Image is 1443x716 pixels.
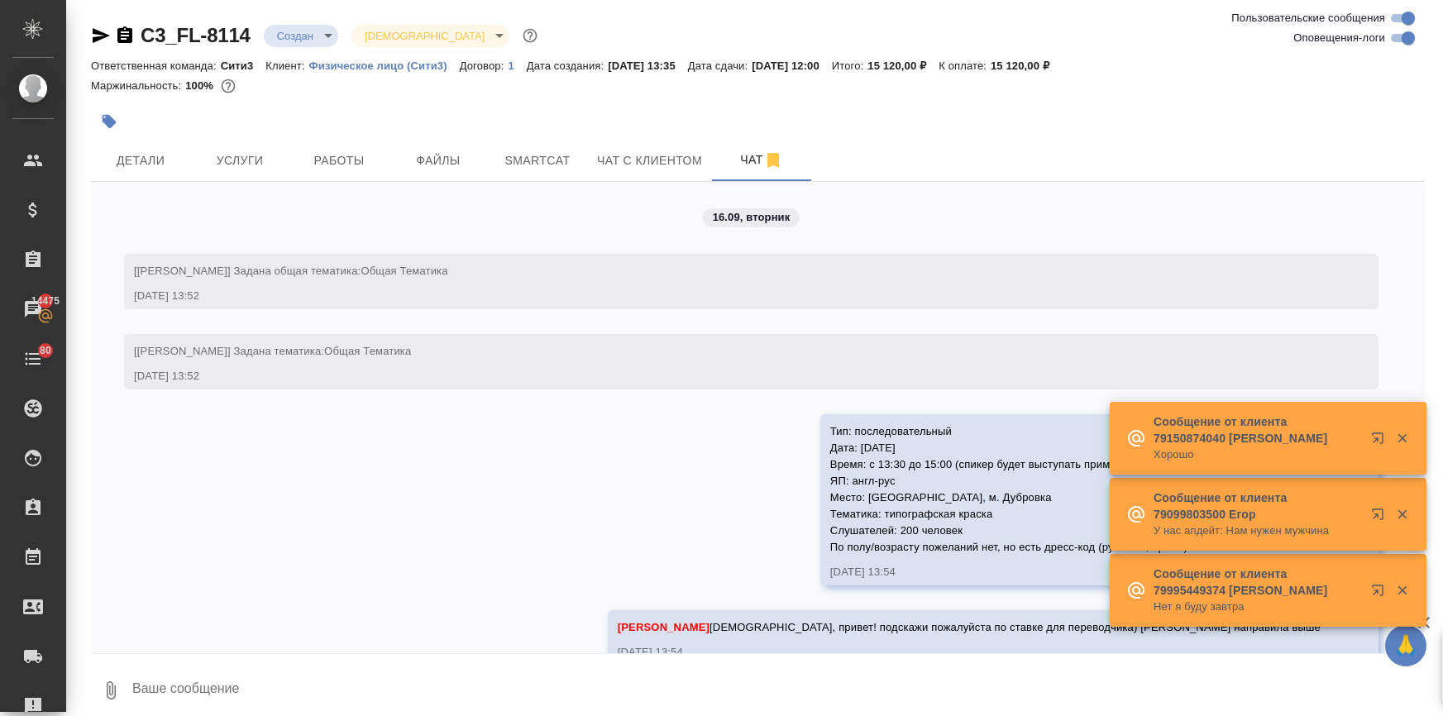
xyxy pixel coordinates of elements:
[618,621,1321,633] span: [DEMOGRAPHIC_DATA], привет! подскажи пожалуйста по ставке для переводчика) [PERSON_NAME] направил...
[309,60,460,72] p: Физическое лицо (Сити3)
[508,58,526,72] a: 1
[1385,431,1419,446] button: Закрыть
[1385,507,1419,522] button: Закрыть
[4,289,62,330] a: 14475
[1154,599,1360,615] p: Нет я буду завтра
[1154,566,1360,599] p: Сообщение от клиента 79995449374 [PERSON_NAME]
[832,60,867,72] p: Итого:
[608,60,688,72] p: [DATE] 13:35
[309,58,460,72] a: Физическое лицо (Сити3)
[527,60,608,72] p: Дата создания:
[134,368,1321,384] div: [DATE] 13:52
[185,79,217,92] p: 100%
[1154,446,1360,463] p: Хорошо
[324,345,411,357] span: Общая Тематика
[460,60,509,72] p: Договор:
[134,265,448,277] span: [[PERSON_NAME]] Задана общая тематика:
[508,60,526,72] p: 1
[101,150,180,171] span: Детали
[1385,583,1419,598] button: Закрыть
[91,79,185,92] p: Маржинальность:
[22,293,69,309] span: 14475
[1231,10,1385,26] span: Пользовательские сообщения
[597,150,702,171] span: Чат с клиентом
[91,26,111,45] button: Скопировать ссылку для ЯМессенджера
[722,150,801,170] span: Чат
[1154,489,1360,523] p: Сообщение от клиента 79099803500 Егор
[752,60,832,72] p: [DATE] 12:00
[939,60,991,72] p: К оплате:
[1154,413,1360,446] p: Сообщение от клиента 79150874040 [PERSON_NAME]
[763,150,783,170] svg: Отписаться
[688,60,752,72] p: Дата сдачи:
[115,26,135,45] button: Скопировать ссылку
[399,150,478,171] span: Файлы
[221,60,266,72] p: Сити3
[134,288,1321,304] div: [DATE] 13:52
[498,150,577,171] span: Smartcat
[867,60,939,72] p: 15 120,00 ₽
[91,60,221,72] p: Ответственная команда:
[830,425,1321,553] span: Тип: последовательный Дата: [DATE] Время: с 13:30 до 15:00 (спикер будет выступать примерно 30 ми...
[1361,574,1401,613] button: Открыть в новой вкладке
[141,24,251,46] a: C3_FL-8114
[361,265,447,277] span: Общая Тематика
[299,150,379,171] span: Работы
[1293,30,1385,46] span: Оповещения-логи
[4,338,62,379] a: 80
[360,29,490,43] button: [DEMOGRAPHIC_DATA]
[1154,523,1360,539] p: У нас апдейт: Нам нужен мужчина
[618,644,1321,661] div: [DATE] 13:54
[351,25,509,47] div: Создан
[991,60,1062,72] p: 15 120,00 ₽
[264,25,338,47] div: Создан
[134,345,411,357] span: [[PERSON_NAME]] Задана тематика:
[713,209,791,226] p: 16.09, вторник
[200,150,280,171] span: Услуги
[30,342,61,359] span: 80
[91,103,127,140] button: Добавить тэг
[618,621,710,633] span: [PERSON_NAME]
[272,29,318,43] button: Создан
[217,75,239,97] button: 0.00 RUB;
[830,564,1321,580] div: [DATE] 13:54
[519,25,541,46] button: Доп статусы указывают на важность/срочность заказа
[265,60,308,72] p: Клиент:
[1361,498,1401,537] button: Открыть в новой вкладке
[1361,422,1401,461] button: Открыть в новой вкладке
